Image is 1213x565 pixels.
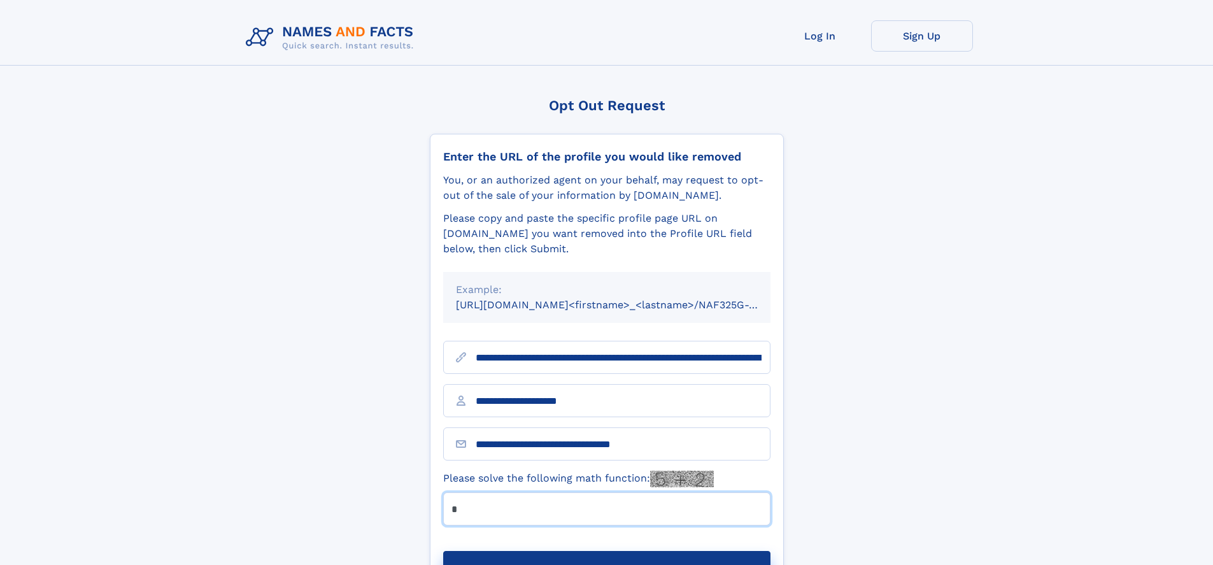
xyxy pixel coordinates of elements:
[456,282,758,297] div: Example:
[241,20,424,55] img: Logo Names and Facts
[443,471,714,487] label: Please solve the following math function:
[443,211,770,257] div: Please copy and paste the specific profile page URL on [DOMAIN_NAME] you want removed into the Pr...
[443,150,770,164] div: Enter the URL of the profile you would like removed
[769,20,871,52] a: Log In
[871,20,973,52] a: Sign Up
[456,299,795,311] small: [URL][DOMAIN_NAME]<firstname>_<lastname>/NAF325G-xxxxxxxx
[430,97,784,113] div: Opt Out Request
[443,173,770,203] div: You, or an authorized agent on your behalf, may request to opt-out of the sale of your informatio...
